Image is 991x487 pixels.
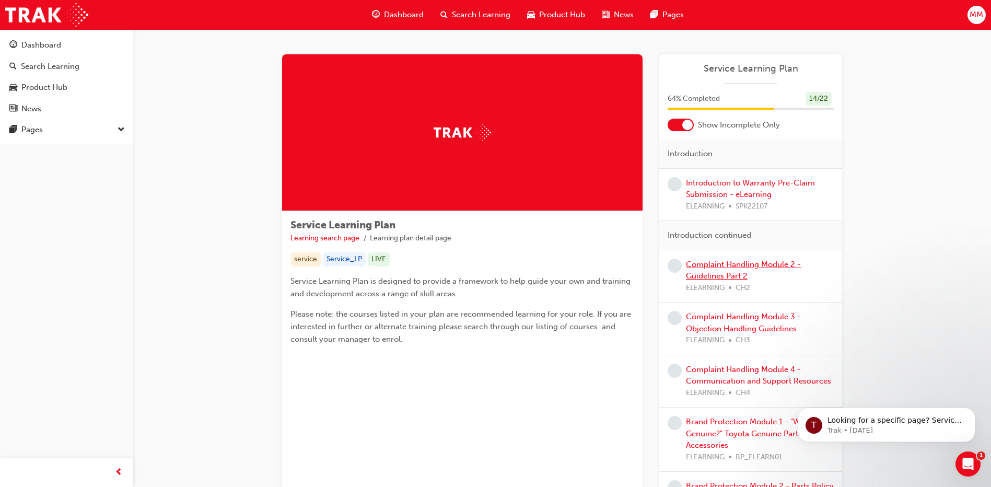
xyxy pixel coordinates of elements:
[668,364,682,378] span: learningRecordVerb_NONE-icon
[4,36,129,55] a: Dashboard
[115,466,123,479] span: prev-icon
[9,62,17,72] span: search-icon
[370,233,451,245] li: Learning plan detail page
[668,311,682,325] span: learningRecordVerb_NONE-icon
[686,282,725,294] span: ELEARNING
[9,105,17,114] span: news-icon
[593,4,642,26] a: news-iconNews
[452,9,510,21] span: Search Learning
[290,309,633,344] span: Please note: the courses listed in your plan are recommended learning for your role. If you are i...
[290,234,359,242] a: Learning search page
[9,83,17,92] span: car-icon
[736,334,750,346] span: CH3
[4,57,129,76] a: Search Learning
[9,41,17,50] span: guage-icon
[668,229,751,241] span: Introduction continued
[662,9,684,21] span: Pages
[5,3,88,27] img: Trak
[736,451,783,463] span: BP_ELEARN01
[432,4,519,26] a: search-iconSearch Learning
[323,252,366,266] div: Service_LP
[384,9,424,21] span: Dashboard
[290,252,321,266] div: service
[736,387,750,399] span: CH4
[539,9,585,21] span: Product Hub
[4,78,129,97] a: Product Hub
[21,39,61,51] div: Dashboard
[9,125,17,135] span: pages-icon
[686,260,801,281] a: Complaint Handling Module 2 - Guidelines Part 2
[668,177,682,191] span: learningRecordVerb_NONE-icon
[668,63,834,75] a: Service Learning Plan
[4,33,129,120] button: DashboardSearch LearningProduct HubNews
[698,119,780,131] span: Show Incomplete Only
[21,103,41,115] div: News
[736,282,750,294] span: CH2
[686,451,725,463] span: ELEARNING
[686,365,831,386] a: Complaint Handling Module 4 - Communication and Support Resources
[519,4,593,26] a: car-iconProduct Hub
[686,417,818,450] a: Brand Protection Module 1 - "Why Genuine?" Toyota Genuine Parts and Accessories
[434,124,491,141] img: Trak
[372,8,380,21] span: guage-icon
[736,201,767,213] span: SPK22107
[668,93,720,105] span: 64 % Completed
[368,252,390,266] div: LIVE
[4,120,129,140] button: Pages
[686,387,725,399] span: ELEARNING
[668,416,682,430] span: learningRecordVerb_NONE-icon
[686,178,815,200] a: Introduction to Warranty Pre-Claim Submission - eLearning
[527,8,535,21] span: car-icon
[290,276,633,298] span: Service Learning Plan is designed to provide a framework to help guide your own and training and ...
[967,6,986,24] button: MM
[686,334,725,346] span: ELEARNING
[955,451,981,477] iframe: Intercom live chat
[440,8,448,21] span: search-icon
[686,201,725,213] span: ELEARNING
[668,259,682,273] span: learningRecordVerb_NONE-icon
[782,386,991,459] iframe: Intercom notifications message
[642,4,692,26] a: pages-iconPages
[686,312,801,333] a: Complaint Handling Module 3 - Objection Handling Guidelines
[970,9,983,21] span: MM
[364,4,432,26] a: guage-iconDashboard
[668,148,713,160] span: Introduction
[614,9,634,21] span: News
[806,92,832,106] div: 14 / 22
[118,123,125,137] span: down-icon
[21,124,43,136] div: Pages
[21,61,79,73] div: Search Learning
[21,82,67,94] div: Product Hub
[650,8,658,21] span: pages-icon
[4,99,129,119] a: News
[602,8,610,21] span: news-icon
[977,451,985,460] span: 1
[290,219,395,231] span: Service Learning Plan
